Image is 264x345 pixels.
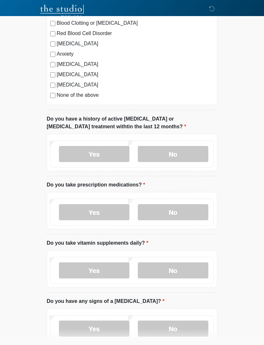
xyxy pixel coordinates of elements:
[138,321,208,337] label: No
[59,321,129,337] label: Yes
[57,40,214,48] label: [MEDICAL_DATA]
[50,73,55,78] input: [MEDICAL_DATA]
[57,20,214,27] label: Blood Clotting or [MEDICAL_DATA]
[47,240,148,247] label: Do you take vitamin supplements daily?
[40,5,84,18] img: The Studio Med Spa Logo
[57,61,214,68] label: [MEDICAL_DATA]
[59,263,129,279] label: Yes
[47,181,145,189] label: Do you take prescription medications?
[138,146,208,162] label: No
[57,81,214,89] label: [MEDICAL_DATA]
[47,115,217,131] label: Do you have a history of active [MEDICAL_DATA] or [MEDICAL_DATA] treatment withtin the last 12 mo...
[50,32,55,37] input: Red Blood Cell Disorder
[50,83,55,88] input: [MEDICAL_DATA]
[57,92,214,99] label: None of the above
[50,62,55,68] input: [MEDICAL_DATA]
[59,146,129,162] label: Yes
[138,204,208,221] label: No
[57,30,214,38] label: Red Blood Cell Disorder
[47,298,165,305] label: Do you have any signs of a [MEDICAL_DATA]?
[57,71,214,79] label: [MEDICAL_DATA]
[50,93,55,98] input: None of the above
[57,50,214,58] label: Anxiety
[50,42,55,47] input: [MEDICAL_DATA]
[59,204,129,221] label: Yes
[138,263,208,279] label: No
[50,52,55,57] input: Anxiety
[50,21,55,26] input: Blood Clotting or [MEDICAL_DATA]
